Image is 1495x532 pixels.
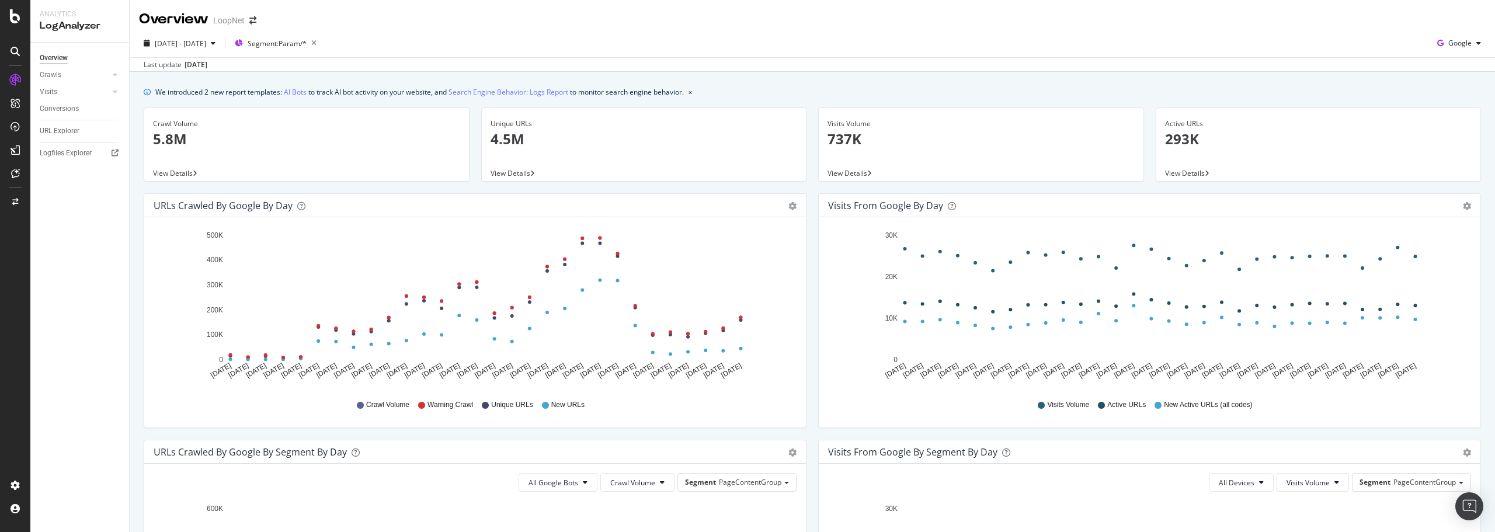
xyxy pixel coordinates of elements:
[350,361,373,380] text: [DATE]
[473,361,496,380] text: [DATE]
[207,281,223,289] text: 300K
[420,361,444,380] text: [DATE]
[153,168,193,178] span: View Details
[885,505,898,513] text: 30K
[40,9,120,19] div: Analytics
[40,52,68,64] div: Overview
[1455,492,1483,520] div: Open Intercom Messenger
[155,39,206,48] span: [DATE] - [DATE]
[1236,361,1259,380] text: [DATE]
[954,361,978,380] text: [DATE]
[828,119,1135,129] div: Visits Volume
[902,361,925,380] text: [DATE]
[227,361,251,380] text: [DATE]
[614,361,638,380] text: [DATE]
[207,331,223,339] text: 100K
[526,361,550,380] text: [DATE]
[685,477,716,487] span: Segment
[1095,361,1118,380] text: [DATE]
[207,306,223,314] text: 200K
[40,52,121,64] a: Overview
[1376,361,1400,380] text: [DATE]
[40,69,61,81] div: Crawls
[1148,361,1171,380] text: [DATE]
[1007,361,1030,380] text: [DATE]
[1042,361,1066,380] text: [DATE]
[1271,361,1294,380] text: [DATE]
[632,361,655,380] text: [DATE]
[893,356,898,364] text: 0
[1289,361,1312,380] text: [DATE]
[519,473,597,492] button: All Google Bots
[579,361,602,380] text: [DATE]
[667,361,690,380] text: [DATE]
[1253,361,1277,380] text: [DATE]
[139,9,208,29] div: Overview
[1324,361,1347,380] text: [DATE]
[1165,129,1472,149] p: 293K
[40,125,79,137] div: URL Explorer
[684,361,708,380] text: [DATE]
[600,473,675,492] button: Crawl Volume
[245,361,268,380] text: [DATE]
[1047,400,1089,410] span: Visits Volume
[1448,38,1472,48] span: Google
[154,446,347,458] div: URLs Crawled by Google By Segment By Day
[491,400,533,410] span: Unique URLs
[788,448,797,457] div: gear
[972,361,995,380] text: [DATE]
[491,168,530,178] span: View Details
[828,227,1467,389] svg: A chart.
[1164,400,1252,410] span: New Active URLs (all codes)
[1165,168,1205,178] span: View Details
[249,16,256,25] div: arrow-right-arrow-left
[154,227,792,389] svg: A chart.
[448,86,568,98] a: Search Engine Behavior: Logs Report
[509,361,532,380] text: [DATE]
[262,361,286,380] text: [DATE]
[719,361,743,380] text: [DATE]
[40,69,109,81] a: Crawls
[596,361,620,380] text: [DATE]
[1218,361,1242,380] text: [DATE]
[332,361,356,380] text: [DATE]
[1277,473,1349,492] button: Visits Volume
[1433,34,1486,53] button: Google
[788,202,797,210] div: gear
[284,86,307,98] a: AI Bots
[491,119,798,129] div: Unique URLs
[315,361,338,380] text: [DATE]
[828,129,1135,149] p: 737K
[230,34,321,53] button: Segment:Param/*
[1393,477,1456,487] span: PageContentGroup
[1165,119,1472,129] div: Active URLs
[884,361,907,380] text: [DATE]
[1306,361,1330,380] text: [DATE]
[551,400,585,410] span: New URLs
[1060,361,1083,380] text: [DATE]
[403,361,426,380] text: [DATE]
[456,361,479,380] text: [DATE]
[649,361,673,380] text: [DATE]
[219,356,223,364] text: 0
[544,361,567,380] text: [DATE]
[561,361,585,380] text: [DATE]
[40,19,120,33] div: LogAnalyzer
[1287,478,1330,488] span: Visits Volume
[885,231,898,239] text: 30K
[207,231,223,239] text: 500K
[155,86,684,98] div: We introduced 2 new report templates: to track AI bot activity on your website, and to monitor se...
[40,147,92,159] div: Logfiles Explorer
[828,168,867,178] span: View Details
[719,477,781,487] span: PageContentGroup
[209,361,232,380] text: [DATE]
[297,361,321,380] text: [DATE]
[40,86,57,98] div: Visits
[885,273,898,281] text: 20K
[1463,448,1471,457] div: gear
[1219,478,1254,488] span: All Devices
[989,361,1013,380] text: [DATE]
[1209,473,1274,492] button: All Devices
[1112,361,1136,380] text: [DATE]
